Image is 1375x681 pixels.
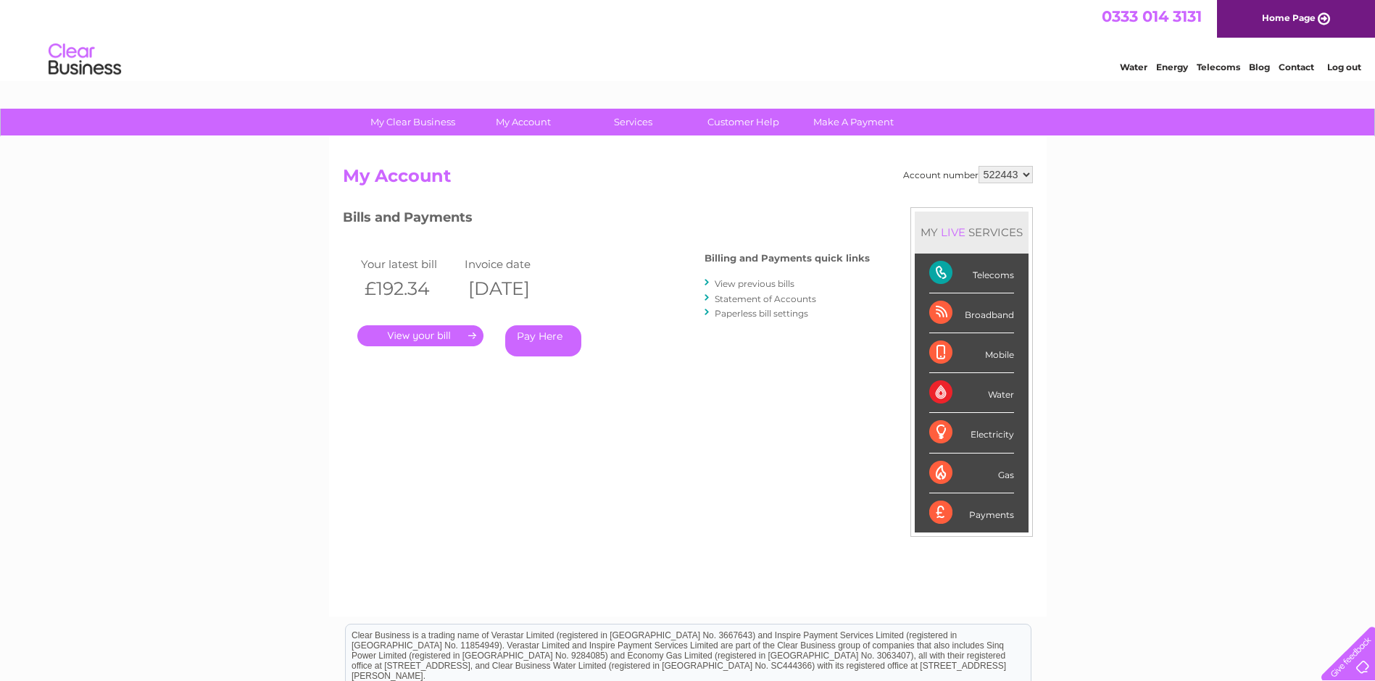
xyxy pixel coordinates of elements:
[343,207,870,233] h3: Bills and Payments
[938,225,968,239] div: LIVE
[346,8,1031,70] div: Clear Business is a trading name of Verastar Limited (registered in [GEOGRAPHIC_DATA] No. 3667643...
[684,109,803,135] a: Customer Help
[343,166,1033,193] h2: My Account
[505,325,581,356] a: Pay Here
[929,493,1014,532] div: Payments
[915,212,1029,253] div: MY SERVICES
[1279,62,1314,72] a: Contact
[929,293,1014,333] div: Broadband
[794,109,913,135] a: Make A Payment
[715,293,816,304] a: Statement of Accounts
[1156,62,1188,72] a: Energy
[463,109,583,135] a: My Account
[357,254,462,274] td: Your latest bill
[353,109,473,135] a: My Clear Business
[929,333,1014,373] div: Mobile
[1120,62,1147,72] a: Water
[1327,62,1361,72] a: Log out
[1102,7,1202,25] a: 0333 014 3131
[461,274,565,304] th: [DATE]
[705,253,870,264] h4: Billing and Payments quick links
[357,325,483,346] a: .
[1249,62,1270,72] a: Blog
[461,254,565,274] td: Invoice date
[903,166,1033,183] div: Account number
[48,38,122,82] img: logo.png
[715,308,808,319] a: Paperless bill settings
[929,413,1014,453] div: Electricity
[929,454,1014,493] div: Gas
[573,109,693,135] a: Services
[929,373,1014,413] div: Water
[929,254,1014,293] div: Telecoms
[715,278,794,289] a: View previous bills
[1197,62,1240,72] a: Telecoms
[357,274,462,304] th: £192.34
